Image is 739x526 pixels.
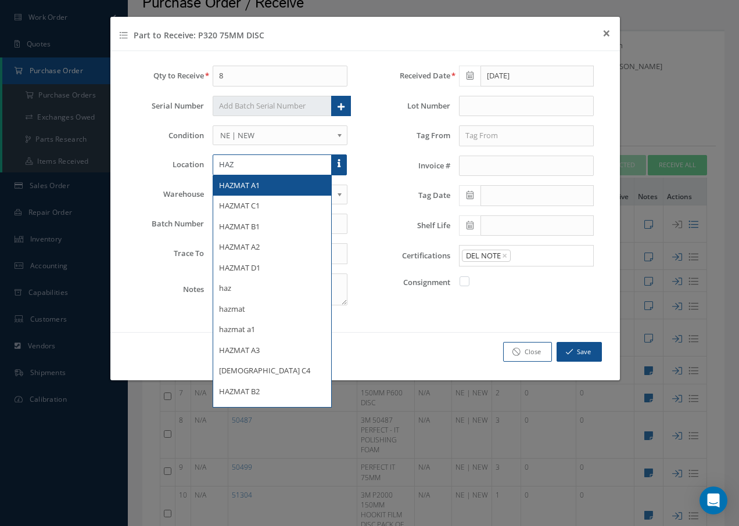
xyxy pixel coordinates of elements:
[220,128,333,142] span: NE | NEW
[219,283,231,293] span: haz
[219,406,256,417] span: HAZMAT D
[128,285,204,294] label: Notes
[374,102,450,110] label: Lot Number
[557,342,602,362] button: Save
[374,131,450,140] label: Tag From
[128,219,204,228] label: Batch Number
[219,200,260,211] span: HAZMAT C1
[219,345,260,355] span: HAZMAT A3
[128,102,204,110] label: Serial Number
[120,29,264,41] h4: Part to Receive: P320 75MM DISC
[213,154,332,175] input: Location
[503,342,552,362] a: Close
[219,386,260,397] span: HAZMAT B2
[502,249,507,262] span: ×
[374,161,450,170] label: Invoice #
[374,278,450,287] label: Consignment
[128,190,204,199] label: Warehouse
[213,96,332,117] input: Add Batch Serial Number
[374,251,450,260] label: Certifications
[512,250,587,262] input: Search for option
[374,71,450,80] label: Received Date
[128,71,204,80] label: Qty to Receive
[219,180,260,190] span: HAZMAT A1
[602,23,611,42] span: ×
[502,251,507,260] button: Remove option
[219,221,260,232] span: HAZMAT B1
[219,242,260,252] span: HAZMAT A2
[128,131,204,140] label: Condition
[462,250,511,262] span: DEL NOTE
[219,324,255,334] span: hazmat a1
[219,304,245,314] span: hazmat
[128,160,204,169] label: Location
[699,487,727,514] div: Open Intercom Messenger
[459,125,594,146] input: Tag From
[219,365,310,376] span: [DEMOGRAPHIC_DATA] C4
[219,262,260,273] span: HAZMAT D1
[374,191,450,200] label: Tag Date
[128,249,204,258] label: Trace To
[374,221,450,230] label: Shelf Life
